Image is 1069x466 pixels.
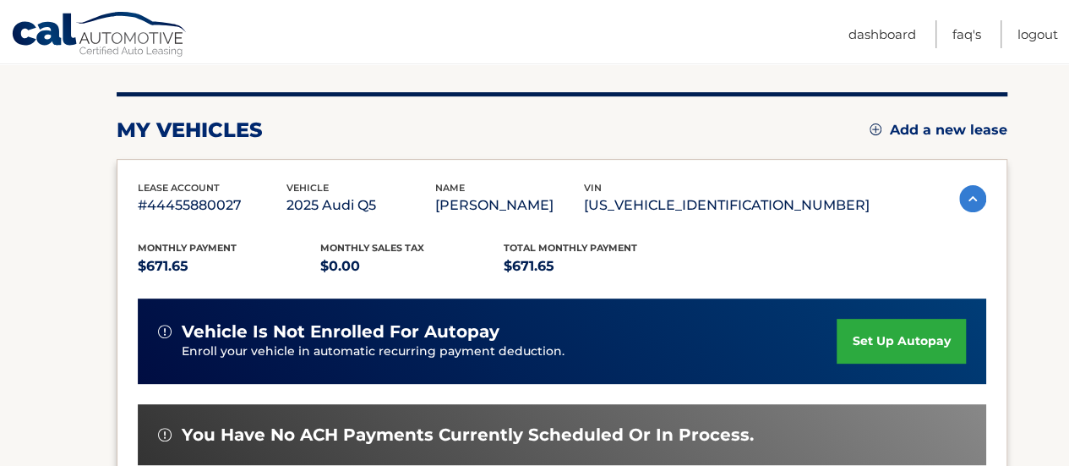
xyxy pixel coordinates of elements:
[584,194,870,217] p: [US_VEHICLE_IDENTIFICATION_NUMBER]
[837,319,965,364] a: set up autopay
[138,182,220,194] span: lease account
[435,182,465,194] span: name
[848,20,916,48] a: Dashboard
[158,428,172,441] img: alert-white.svg
[182,343,837,361] p: Enroll your vehicle in automatic recurring payment deduction.
[1017,20,1058,48] a: Logout
[286,182,329,194] span: vehicle
[870,123,881,135] img: add.svg
[952,20,981,48] a: FAQ's
[435,194,584,217] p: [PERSON_NAME]
[11,11,188,60] a: Cal Automotive
[138,194,286,217] p: #44455880027
[870,122,1007,139] a: Add a new lease
[584,182,602,194] span: vin
[320,255,504,278] p: $0.00
[138,255,321,278] p: $671.65
[959,185,986,212] img: accordion-active.svg
[117,118,263,143] h2: my vehicles
[138,242,237,254] span: Monthly Payment
[182,425,754,446] span: You have no ACH payments currently scheduled or in process.
[504,255,687,278] p: $671.65
[182,321,499,343] span: vehicle is not enrolled for autopay
[158,325,172,338] img: alert-white.svg
[504,242,637,254] span: Total Monthly Payment
[320,242,424,254] span: Monthly sales Tax
[286,194,435,217] p: 2025 Audi Q5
